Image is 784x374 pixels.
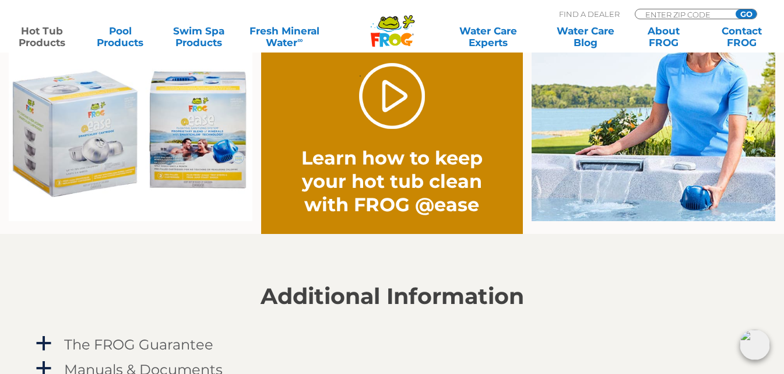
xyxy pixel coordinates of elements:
a: Water CareBlog [555,25,616,48]
h2: Learn how to keep your hot tub clean with FROG @ease [287,146,497,216]
a: Play Video [359,63,425,129]
input: GO [736,9,757,19]
img: fpo-flippin-frog-2 [532,19,775,221]
img: Ease Packaging [9,19,252,221]
a: PoolProducts [90,25,150,48]
h2: Additional Information [34,284,751,309]
a: Swim SpaProducts [168,25,228,48]
img: openIcon [740,330,770,360]
a: AboutFROG [633,25,694,48]
a: a The FROG Guarantee [34,334,751,355]
h4: The FROG Guarantee [64,337,213,352]
p: Find A Dealer [559,9,620,19]
a: ContactFROG [712,25,772,48]
span: a [35,335,52,352]
sup: ∞ [297,36,303,44]
a: Water CareExperts [439,25,538,48]
a: Fresh MineralWater∞ [247,25,323,48]
input: Zip Code Form [644,9,723,19]
a: Hot TubProducts [12,25,72,48]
